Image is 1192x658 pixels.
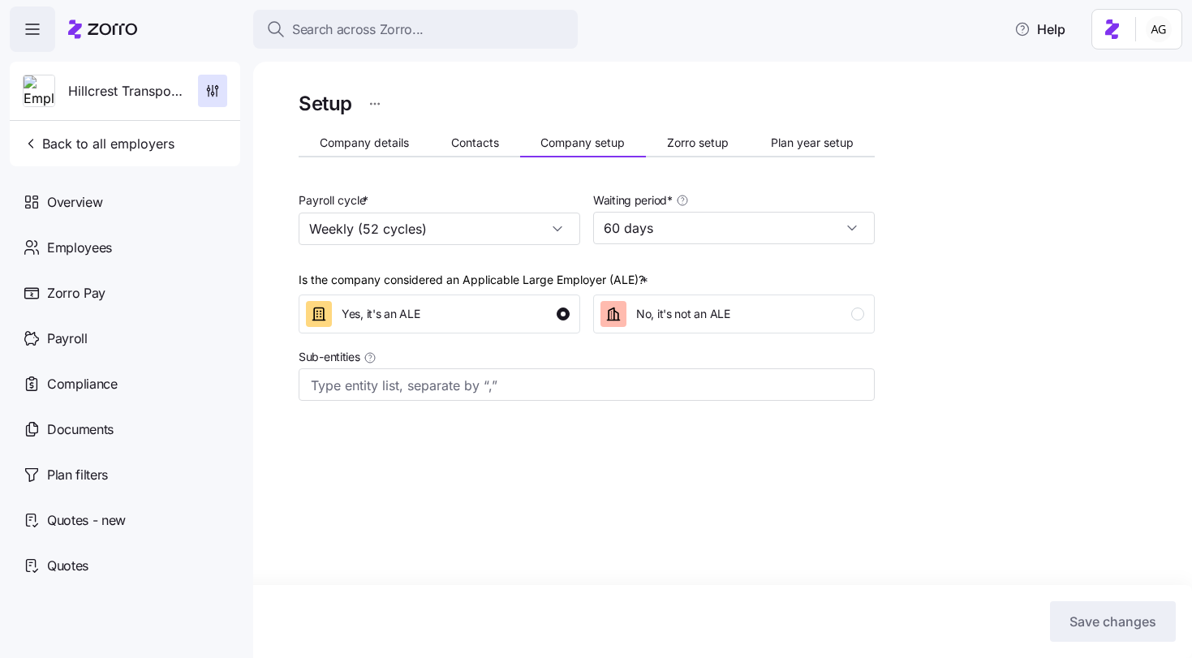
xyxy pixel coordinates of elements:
a: Plan filters [10,452,240,497]
span: Quotes [47,556,88,576]
span: Zorro Pay [47,283,105,303]
a: Overview [10,179,240,225]
button: Search across Zorro... [253,10,578,49]
div: Is the company considered an Applicable Large Employer (ALE)? [299,271,652,289]
input: Type entity list, separate by “,” [311,375,830,396]
a: Quotes - new [10,497,240,543]
a: Documents [10,406,240,452]
span: Save changes [1069,612,1156,631]
span: Compliance [47,374,118,394]
span: Hillcrest Transportation Inc. [68,81,185,101]
span: Search across Zorro... [292,19,424,40]
span: Waiting period * [593,192,673,209]
span: Zorro setup [667,137,729,148]
a: Payroll [10,316,240,361]
span: Quotes - new [47,510,126,531]
span: Plan filters [47,465,108,485]
span: Plan year setup [771,137,854,148]
span: Back to all employers [23,134,174,153]
a: Compliance [10,361,240,406]
span: Help [1014,19,1065,39]
button: Save changes [1050,601,1176,642]
span: Company setup [540,137,625,148]
a: Quotes [10,543,240,588]
img: Employer logo [24,75,54,108]
span: Payroll [47,329,88,349]
span: Contacts [451,137,499,148]
button: Back to all employers [16,127,181,160]
span: Sub-entities [299,349,360,365]
span: Documents [47,419,114,440]
label: Payroll cycle [299,191,372,209]
button: Help [1001,13,1078,45]
span: Company details [320,137,409,148]
input: Waiting period [593,212,875,244]
h1: Setup [299,91,352,116]
span: Overview [47,192,102,213]
a: Zorro Pay [10,270,240,316]
span: Employees [47,238,112,258]
a: Employees [10,225,240,270]
input: Payroll cycle [299,213,580,245]
img: 5fc55c57e0610270ad857448bea2f2d5 [1146,16,1172,42]
span: No, it's not an ALE [636,306,730,322]
span: Yes, it's an ALE [342,306,420,322]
